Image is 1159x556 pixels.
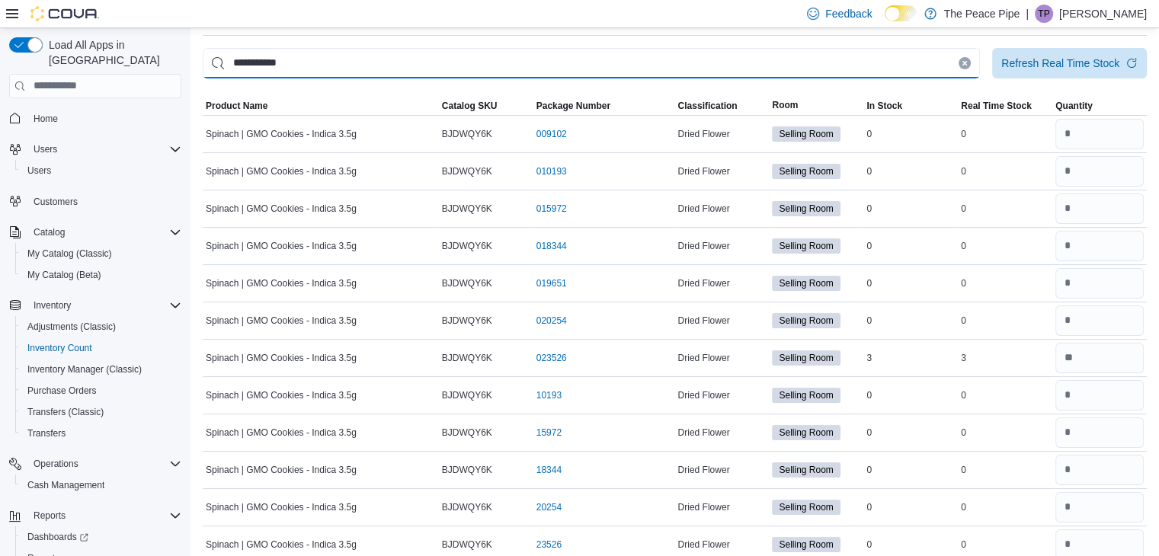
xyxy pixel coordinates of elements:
[21,476,110,494] a: Cash Management
[779,426,833,439] span: Selling Room
[536,464,562,476] a: 18344
[779,463,833,477] span: Selling Room
[1001,56,1119,71] div: Refresh Real Time Stock
[34,458,78,470] span: Operations
[958,349,1052,367] div: 3
[958,461,1052,479] div: 0
[27,193,84,211] a: Customers
[15,264,187,286] button: My Catalog (Beta)
[677,538,729,551] span: Dried Flower
[863,461,958,479] div: 0
[992,48,1147,78] button: Refresh Real Time Stock
[674,97,769,115] button: Classification
[27,109,181,128] span: Home
[34,226,65,238] span: Catalog
[677,427,729,439] span: Dried Flower
[203,97,439,115] button: Product Name
[961,100,1031,112] span: Real Time Stock
[442,352,492,364] span: BJDWQY6K
[772,388,840,403] span: Selling Room
[779,276,833,290] span: Selling Room
[21,318,122,336] a: Adjustments (Classic)
[772,238,840,254] span: Selling Room
[442,128,492,140] span: BJDWQY6K
[21,528,94,546] a: Dashboards
[772,164,840,179] span: Selling Room
[677,165,729,177] span: Dried Flower
[15,337,187,359] button: Inventory Count
[203,48,980,78] input: This is a search bar. After typing your query, hit enter to filter the results lower in the page.
[21,244,118,263] a: My Catalog (Classic)
[958,237,1052,255] div: 0
[27,140,181,158] span: Users
[958,274,1052,292] div: 0
[21,528,181,546] span: Dashboards
[536,352,567,364] a: 023526
[15,380,187,401] button: Purchase Orders
[27,296,181,315] span: Inventory
[34,510,66,522] span: Reports
[772,313,840,328] span: Selling Room
[206,538,357,551] span: Spinach | GMO Cookies - Indica 3.5g
[442,100,498,112] span: Catalog SKU
[779,538,833,551] span: Selling Room
[772,425,840,440] span: Selling Room
[772,500,840,515] span: Selling Room
[3,295,187,316] button: Inventory
[825,6,872,21] span: Feedback
[677,315,729,327] span: Dried Flower
[27,455,85,473] button: Operations
[27,455,181,473] span: Operations
[27,110,64,128] a: Home
[779,314,833,328] span: Selling Room
[206,100,267,112] span: Product Name
[21,382,103,400] a: Purchase Orders
[677,277,729,289] span: Dried Flower
[885,21,885,22] span: Dark Mode
[27,363,142,375] span: Inventory Manager (Classic)
[21,266,181,284] span: My Catalog (Beta)
[536,277,567,289] a: 019651
[27,531,88,543] span: Dashboards
[677,128,729,140] span: Dried Flower
[442,277,492,289] span: BJDWQY6K
[1059,5,1147,23] p: [PERSON_NAME]
[206,277,357,289] span: Spinach | GMO Cookies - Indica 3.5g
[677,100,737,112] span: Classification
[863,237,958,255] div: 0
[779,202,833,216] span: Selling Room
[43,37,181,68] span: Load All Apps in [GEOGRAPHIC_DATA]
[1038,5,1049,23] span: TP
[536,240,567,252] a: 018344
[863,162,958,181] div: 0
[15,423,187,444] button: Transfers
[21,318,181,336] span: Adjustments (Classic)
[15,526,187,548] a: Dashboards
[442,501,492,513] span: BJDWQY6K
[15,316,187,337] button: Adjustments (Classic)
[15,160,187,181] button: Users
[536,389,562,401] a: 10193
[536,427,562,439] a: 15972
[772,350,840,366] span: Selling Room
[206,352,357,364] span: Spinach | GMO Cookies - Indica 3.5g
[779,500,833,514] span: Selling Room
[863,386,958,404] div: 0
[206,315,357,327] span: Spinach | GMO Cookies - Indica 3.5g
[885,5,917,21] input: Dark Mode
[958,162,1052,181] div: 0
[3,222,187,243] button: Catalog
[206,389,357,401] span: Spinach | GMO Cookies - Indica 3.5g
[27,385,97,397] span: Purchase Orders
[772,201,840,216] span: Selling Room
[1052,97,1147,115] button: Quantity
[34,299,71,312] span: Inventory
[677,501,729,513] span: Dried Flower
[21,360,181,379] span: Inventory Manager (Classic)
[21,244,181,263] span: My Catalog (Classic)
[30,6,99,21] img: Cova
[958,200,1052,218] div: 0
[1035,5,1053,23] div: Taylor Peters
[958,125,1052,143] div: 0
[779,165,833,178] span: Selling Room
